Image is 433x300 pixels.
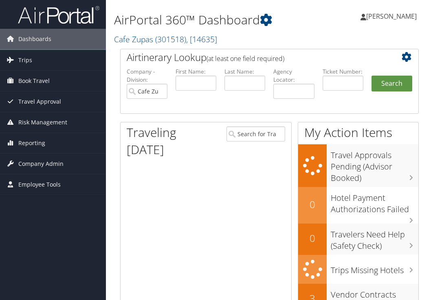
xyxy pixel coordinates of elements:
span: Employee Tools [18,174,61,195]
h3: Trips Missing Hotels [331,261,418,276]
h2: 0 [298,231,327,245]
h1: AirPortal 360™ Dashboard [114,11,321,28]
a: [PERSON_NAME] [360,4,425,28]
a: Cafe Zupas [114,34,217,45]
label: Agency Locator: [273,67,314,84]
h1: Traveling [DATE] [127,124,214,158]
span: Risk Management [18,112,67,133]
span: Travel Approval [18,91,61,112]
img: airportal-logo.png [18,5,99,24]
label: First Name: [176,67,216,76]
h2: 0 [298,198,327,211]
label: Ticket Number: [323,67,363,76]
span: ( 301518 ) [155,34,186,45]
a: 0Hotel Payment Authorizations Failed [298,187,418,224]
h3: Hotel Payment Authorizations Failed [331,188,418,215]
a: 0Travelers Need Help (Safety Check) [298,224,418,255]
button: Search [371,76,412,92]
span: Dashboards [18,29,51,49]
label: Last Name: [224,67,265,76]
span: Company Admin [18,154,64,174]
h2: Airtinerary Lookup [127,50,387,64]
span: Trips [18,50,32,70]
a: Trips Missing Hotels [298,255,418,284]
span: Reporting [18,133,45,153]
span: (at least one field required) [207,54,284,63]
h3: Travelers Need Help (Safety Check) [331,225,418,252]
span: [PERSON_NAME] [366,12,417,21]
input: Search for Traveler [226,126,286,141]
span: Book Travel [18,71,50,91]
h1: My Action Items [298,124,418,141]
label: Company - Division: [127,67,167,84]
a: Travel Approvals Pending (Advisor Booked) [298,144,418,187]
span: , [ 14635 ] [186,34,217,45]
h3: Travel Approvals Pending (Advisor Booked) [331,146,418,184]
